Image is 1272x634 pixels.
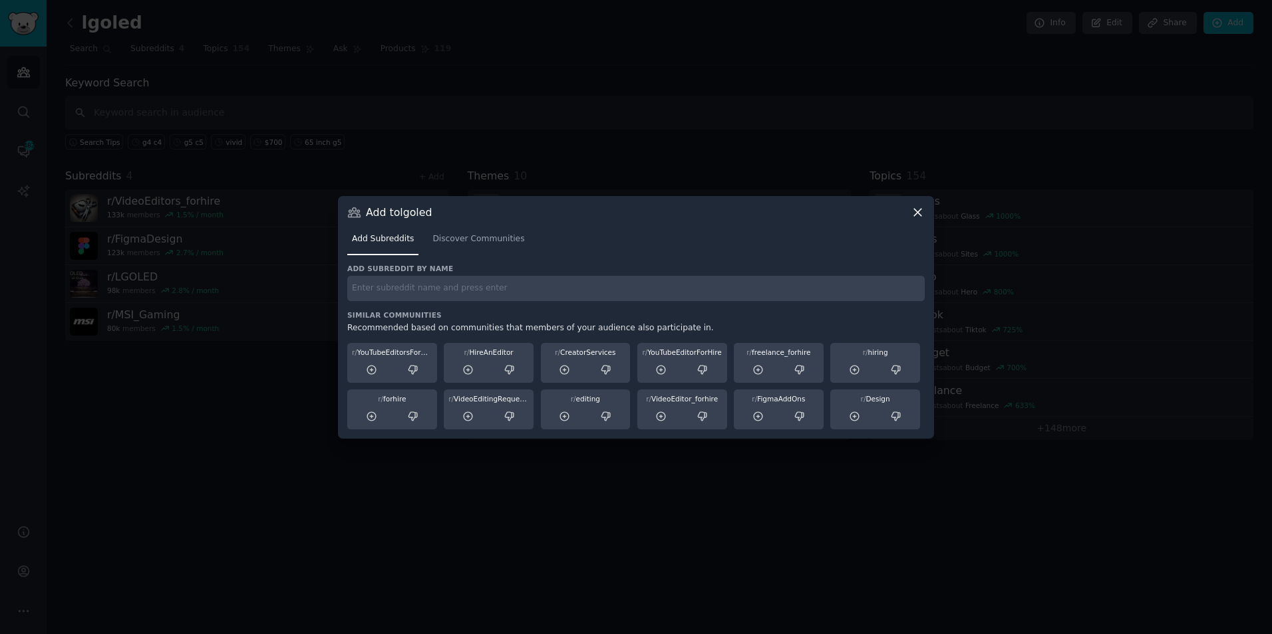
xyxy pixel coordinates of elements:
[738,348,819,357] div: freelance_forhire
[642,348,722,357] div: YouTubeEditorForHire
[347,310,925,320] h3: Similar Communities
[746,348,752,356] span: r/
[347,229,418,256] a: Add Subreddits
[448,394,529,403] div: VideoEditingRequests
[352,233,414,245] span: Add Subreddits
[366,205,432,219] h3: Add to lgoled
[555,348,560,356] span: r/
[861,395,866,403] span: r/
[646,395,651,403] span: r/
[347,276,925,302] input: Enter subreddit name and press enter
[378,395,383,403] span: r/
[835,348,915,357] div: hiring
[352,348,432,357] div: YouTubeEditorsForHire
[428,229,529,256] a: Discover Communities
[448,348,529,357] div: HireAnEditor
[464,348,470,356] span: r/
[546,348,626,357] div: CreatorServices
[642,348,647,356] span: r/
[738,394,819,403] div: FigmaAddOns
[546,394,626,403] div: editing
[571,395,576,403] span: r/
[352,348,357,356] span: r/
[347,264,925,273] h3: Add subreddit by name
[752,395,757,403] span: r/
[347,322,925,334] div: Recommended based on communities that members of your audience also participate in.
[642,394,722,403] div: VideoEditor_forhire
[863,348,868,356] span: r/
[448,395,454,403] span: r/
[432,233,524,245] span: Discover Communities
[352,394,432,403] div: forhire
[835,394,915,403] div: Design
